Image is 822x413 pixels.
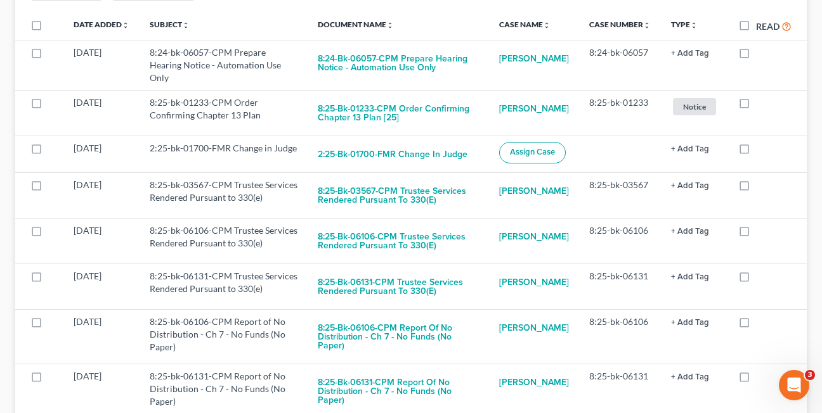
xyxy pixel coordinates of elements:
iframe: Intercom live chat [779,370,809,400]
td: 8:25-bk-06106-CPM Report of No Distribution - Ch 7 - No Funds (No Paper) [140,310,308,364]
i: unfold_more [386,22,394,29]
a: Typeunfold_more [671,20,698,29]
a: Document Nameunfold_more [318,20,394,29]
a: Notice [671,96,718,117]
button: 8:25-bk-06106-CPM Report of No Distribution - Ch 7 - No Funds (No Paper) [318,315,479,359]
i: unfold_more [182,22,190,29]
a: Case Numberunfold_more [589,20,651,29]
button: 8:25-bk-01233-CPM Order Confirming Chapter 13 Plan [25] [318,96,479,130]
span: Assign Case [510,147,555,157]
td: 8:25-bk-06106 [579,310,661,364]
button: 2:25-bk-01700-FMR Change in Judge [318,142,467,167]
a: [PERSON_NAME] [499,370,569,395]
span: Notice [673,98,716,115]
a: Subjectunfold_more [150,20,190,29]
a: [PERSON_NAME] [499,46,569,72]
button: + Add Tag [671,49,709,58]
a: [PERSON_NAME] [499,224,569,250]
a: + Add Tag [671,179,718,191]
a: + Add Tag [671,315,718,328]
span: 3 [805,370,815,380]
td: 8:25-bk-06106-CPM Trustee Services Rendered Pursuant to 330(e) [140,219,308,264]
a: + Add Tag [671,224,718,237]
button: + Add Tag [671,319,709,327]
button: + Add Tag [671,145,709,153]
i: unfold_more [543,22,551,29]
a: [PERSON_NAME] [499,96,569,122]
td: [DATE] [63,264,140,310]
td: 8:25-bk-03567 [579,173,661,219]
td: [DATE] [63,41,140,90]
i: unfold_more [690,22,698,29]
td: 8:25-bk-06131 [579,264,661,310]
button: + Add Tag [671,182,709,190]
td: 2:25-bk-01700-FMR Change in Judge [140,136,308,173]
td: 8:25-bk-06106 [579,219,661,264]
td: [DATE] [63,91,140,136]
td: [DATE] [63,173,140,219]
a: Date Addedunfold_more [74,20,129,29]
i: unfold_more [122,22,129,29]
td: [DATE] [63,219,140,264]
td: 8:25-bk-01233 [579,91,661,136]
a: + Add Tag [671,46,718,59]
a: [PERSON_NAME] [499,270,569,295]
i: unfold_more [643,22,651,29]
a: Case Nameunfold_more [499,20,551,29]
td: 8:24-bk-06057-CPM Prepare Hearing Notice - Automation Use Only [140,41,308,90]
button: 8:25-bk-06131-CPM Report of No Distribution - Ch 7 - No Funds (No Paper) [318,370,479,413]
td: 8:24-bk-06057 [579,41,661,90]
td: 8:25-bk-06131-CPM Trustee Services Rendered Pursuant to 330(e) [140,264,308,310]
a: + Add Tag [671,142,718,155]
button: 8:25-bk-03567-CPM Trustee Services Rendered Pursuant to 330(e) [318,179,479,213]
td: [DATE] [63,136,140,173]
td: [DATE] [63,310,140,364]
button: + Add Tag [671,273,709,281]
button: 8:25-bk-06106-CPM Trustee Services Rendered Pursuant to 330(e) [318,224,479,258]
button: + Add Tag [671,373,709,381]
label: Read [756,20,780,33]
a: + Add Tag [671,270,718,283]
a: [PERSON_NAME] [499,179,569,204]
button: 8:25-bk-06131-CPM Trustee Services Rendered Pursuant to 330(e) [318,270,479,304]
td: 8:25-bk-01233-CPM Order Confirming Chapter 13 Plan [140,91,308,136]
button: Assign Case [499,142,566,163]
a: + Add Tag [671,370,718,383]
a: [PERSON_NAME] [499,315,569,341]
button: 8:24-bk-06057-CPM Prepare Hearing Notice - Automation Use Only [318,46,479,80]
td: 8:25-bk-03567-CPM Trustee Services Rendered Pursuant to 330(e) [140,173,308,219]
button: + Add Tag [671,227,709,236]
